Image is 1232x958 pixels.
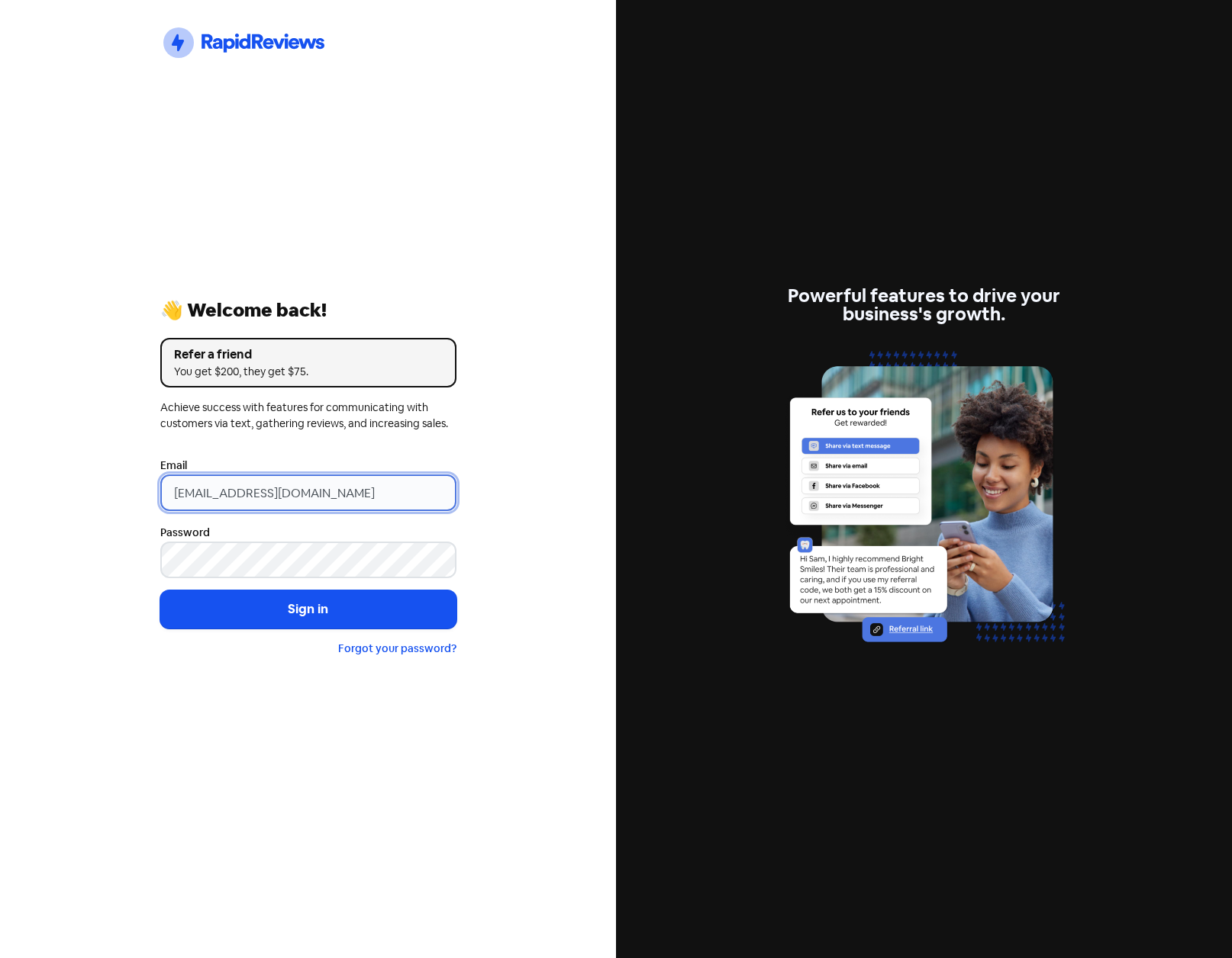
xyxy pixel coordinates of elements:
label: Email [160,458,187,474]
div: You get $200, they get $75. [174,364,443,380]
img: referrals [776,342,1072,670]
a: Forgot your password? [338,641,456,655]
input: Enter your email address... [160,474,456,511]
div: Refer a friend [174,346,443,364]
div: 👋 Welcome back! [160,301,456,320]
div: Achieve success with features for communicating with customers via text, gathering reviews, and i... [160,400,456,432]
label: Password [160,525,210,541]
div: Powerful features to drive your business's growth. [776,287,1072,323]
button: Sign in [160,590,456,628]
